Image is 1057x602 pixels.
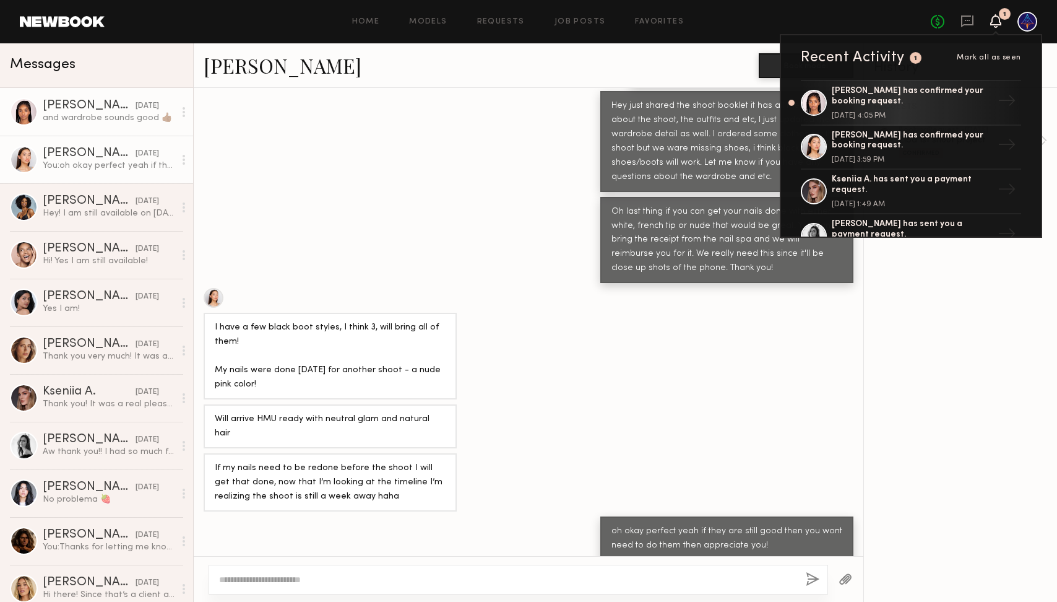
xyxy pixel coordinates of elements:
a: [PERSON_NAME] has confirmed your booking request.[DATE] 3:59 PM→ [801,126,1021,170]
div: You: oh okay perfect yeah if they are still good then you wont need to do them then appreciate you! [43,160,175,172]
a: Favorites [635,18,684,26]
div: [DATE] [136,100,159,112]
div: [DATE] [136,291,159,303]
div: [PERSON_NAME] [43,147,136,160]
div: [PERSON_NAME] [43,243,136,255]
span: Messages [10,58,75,72]
div: [PERSON_NAME] [43,100,136,112]
div: If my nails need to be redone before the shoot I will get that done, now that I’m looking at the ... [215,461,446,504]
div: oh okay perfect yeah if they are still good then you wont need to do them then appreciate you! [611,525,842,553]
a: [PERSON_NAME] [204,52,361,79]
div: Thank you! It was a real pleasure working with amazing team, so professional and welcoming. I tru... [43,398,175,410]
div: Kseniia A. [43,386,136,398]
div: Aw thank you!! I had so much fun! [43,446,175,458]
div: [DATE] [136,339,159,351]
a: Requests [477,18,525,26]
a: Job Posts [554,18,606,26]
button: Book model [759,53,853,78]
a: [PERSON_NAME] has confirmed your booking request.[DATE] 4:05 PM→ [801,80,1021,126]
div: [DATE] [136,196,159,207]
div: [DATE] [136,243,159,255]
div: [PERSON_NAME] [43,577,136,589]
a: Models [409,18,447,26]
div: Hey just shared the shoot booklet it has all the info about the shoot, the outfits and etc, I jus... [611,99,842,185]
div: → [993,87,1021,119]
div: and wardrobe sounds good 👍🏾 [43,112,175,124]
div: Kseniia A. has sent you a payment request. [832,175,993,196]
div: [DATE] [136,148,159,160]
div: → [993,220,1021,252]
div: You: Thanks for letting me know [PERSON_NAME] - that would be over budget for us but will keep it... [43,541,175,553]
a: Book model [759,59,853,70]
div: → [993,175,1021,207]
div: Will arrive HMU ready with neutral glam and natural hair [215,412,446,441]
div: [DATE] 3:59 PM [832,156,993,164]
a: Home [352,18,380,26]
div: [PERSON_NAME] [43,529,136,541]
div: Thank you very much! It was an absolute pleasure to work with you, you guys are amazing! Hope to ... [43,351,175,362]
div: [DATE] [136,386,159,398]
div: [PERSON_NAME] [43,481,136,494]
div: [PERSON_NAME] has sent you a payment request. [832,219,993,240]
div: I have a few black boot styles, I think 3, will bring all of them! My nails were done [DATE] for ... [215,321,446,392]
a: Kseniia A. has sent you a payment request.[DATE] 1:49 AM→ [801,170,1021,214]
div: → [993,131,1021,163]
div: [DATE] [136,577,159,589]
div: [DATE] [136,530,159,541]
div: Hi! Yes I am still available! [43,255,175,267]
a: [PERSON_NAME] has sent you a payment request.→ [801,214,1021,259]
div: No problema 🍓 [43,494,175,505]
div: [PERSON_NAME] has confirmed your booking request. [832,131,993,152]
div: [PERSON_NAME] [43,434,136,446]
div: Recent Activity [801,50,905,65]
div: Yes I am! [43,303,175,315]
div: [DATE] 4:05 PM [832,112,993,120]
div: 1 [1003,11,1006,18]
div: [DATE] [136,434,159,446]
div: [DATE] 1:49 AM [832,201,993,208]
div: 1 [914,55,918,62]
div: Hi there! Since that’s a client account link I can’t open it! I believe you can request an option... [43,589,175,601]
div: Hey! I am still available on [DATE] Best, Alyssa [43,207,175,219]
div: [PERSON_NAME] [43,338,136,351]
div: [PERSON_NAME] has confirmed your booking request. [832,86,993,107]
div: Oh last thing if you can get your nails done with either white, french tip or nude that would be ... [611,205,842,276]
div: [PERSON_NAME] [43,290,136,303]
span: Mark all as seen [957,54,1021,61]
div: [PERSON_NAME] [43,195,136,207]
div: [DATE] [136,482,159,494]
